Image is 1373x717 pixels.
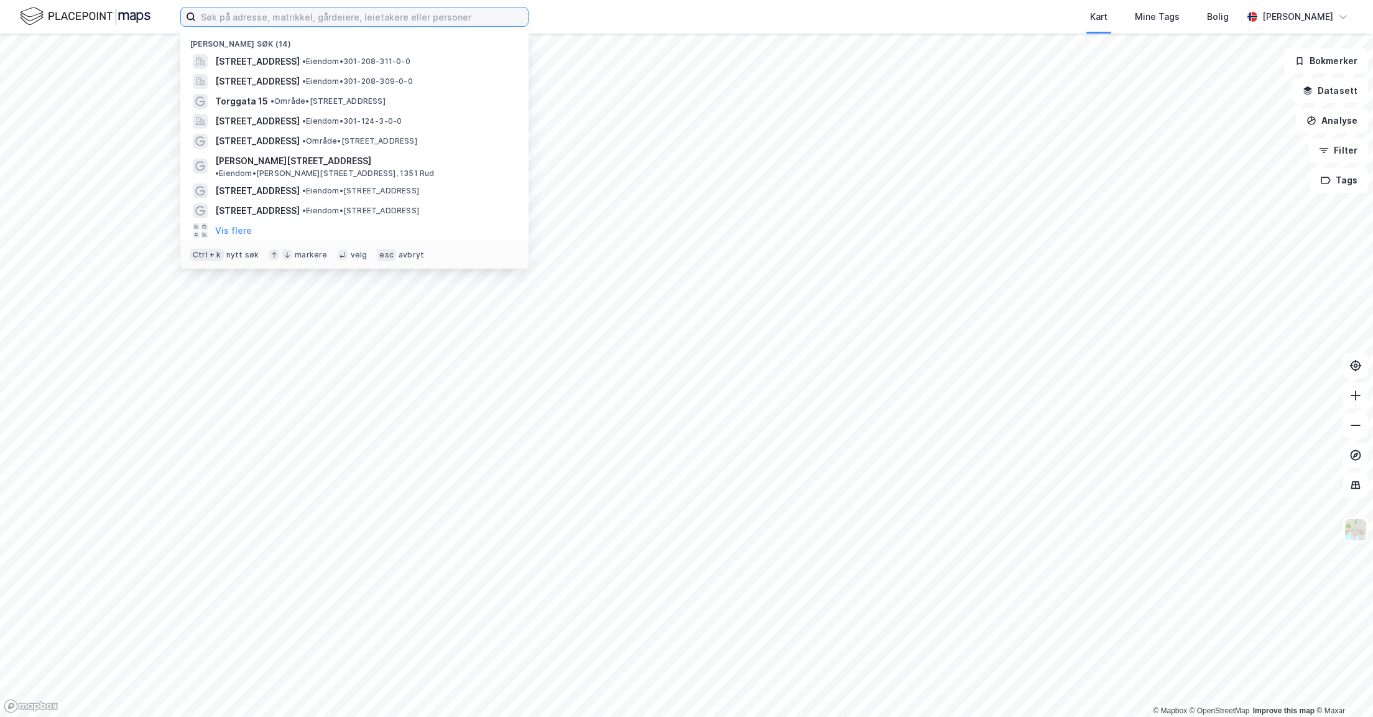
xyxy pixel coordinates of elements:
span: • [302,76,306,86]
span: • [302,136,306,146]
span: [PERSON_NAME][STREET_ADDRESS] [215,154,371,169]
span: [STREET_ADDRESS] [215,114,300,129]
button: Analyse [1296,108,1368,133]
img: logo.f888ab2527a4732fd821a326f86c7f29.svg [20,6,150,27]
span: Eiendom • [PERSON_NAME][STREET_ADDRESS], 1351 Rud [215,169,435,178]
span: [STREET_ADDRESS] [215,74,300,89]
span: [STREET_ADDRESS] [215,54,300,69]
div: velg [351,250,368,260]
a: Mapbox [1153,706,1187,715]
div: Kart [1090,9,1107,24]
button: Vis flere [215,223,252,238]
span: • [302,57,306,66]
button: Filter [1308,138,1368,163]
span: Eiendom • [STREET_ADDRESS] [302,186,419,196]
div: [PERSON_NAME] [1262,9,1333,24]
span: [STREET_ADDRESS] [215,134,300,149]
span: Eiendom • 301-208-311-0-0 [302,57,410,67]
button: Datasett [1292,78,1368,103]
input: Søk på adresse, matrikkel, gårdeiere, leietakere eller personer [196,7,528,26]
span: • [302,206,306,215]
span: Torggata 15 [215,94,268,109]
img: Z [1344,518,1367,542]
div: Mine Tags [1135,9,1180,24]
div: esc [377,249,396,261]
span: Område • [STREET_ADDRESS] [302,136,417,146]
div: avbryt [399,250,424,260]
div: Ctrl + k [190,249,224,261]
button: Bokmerker [1284,49,1368,73]
span: • [270,96,274,106]
span: • [302,186,306,195]
span: • [302,116,306,126]
a: Improve this map [1253,706,1315,715]
div: nytt søk [226,250,259,260]
span: [STREET_ADDRESS] [215,183,300,198]
span: Område • [STREET_ADDRESS] [270,96,386,106]
span: Eiendom • 301-124-3-0-0 [302,116,402,126]
span: Eiendom • [STREET_ADDRESS] [302,206,419,216]
a: OpenStreetMap [1190,706,1250,715]
span: Eiendom • 301-208-309-0-0 [302,76,413,86]
iframe: Chat Widget [1311,657,1373,717]
span: • [215,169,219,178]
div: markere [295,250,327,260]
div: [PERSON_NAME] søk (14) [180,29,529,52]
a: Mapbox homepage [4,699,58,713]
span: [STREET_ADDRESS] [215,203,300,218]
div: Kontrollprogram for chat [1311,657,1373,717]
button: Tags [1310,168,1368,193]
div: Bolig [1207,9,1229,24]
